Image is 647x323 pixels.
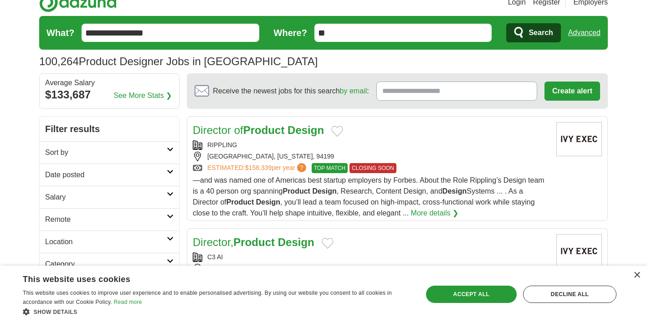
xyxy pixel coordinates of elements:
h2: Sort by [45,147,167,158]
div: [GEOGRAPHIC_DATA][US_STATE] [193,264,549,273]
span: Receive the newest jobs for this search : [213,86,369,97]
img: Company logo [556,122,602,156]
div: Accept all [426,286,517,303]
button: Create alert [544,82,600,101]
span: —and was named one of Americas best startup employers by Forbes. About the Role Rippling’s Design... [193,176,544,217]
a: Director ofProduct Design [193,124,324,136]
span: Search [529,24,553,42]
a: Location [40,231,179,253]
strong: Product [233,236,275,248]
span: TOP MATCH [312,163,348,173]
strong: Design [256,198,280,206]
div: Show details [23,307,411,316]
div: This website uses cookies [23,271,388,285]
label: What? [46,26,74,40]
a: Remote [40,208,179,231]
img: Company logo [556,234,602,268]
label: Where? [274,26,307,40]
h2: Salary [45,192,167,203]
a: Read more, opens a new window [114,299,142,305]
div: C3 AI [193,252,549,262]
div: $133,687 [45,87,174,103]
span: This website uses cookies to improve user experience and to enable personalised advertising. By u... [23,290,392,305]
a: See More Stats ❯ [114,90,172,101]
h2: Date posted [45,169,167,180]
a: ESTIMATED:$158,339per year? [207,163,308,173]
div: RIPPLING [193,140,549,150]
strong: Design [278,236,314,248]
h2: Category [45,259,167,270]
strong: Product [243,124,285,136]
strong: Product [226,198,254,206]
span: 100,264 [39,53,79,70]
div: [GEOGRAPHIC_DATA], [US_STATE], 94199 [193,152,549,161]
div: Close [633,272,640,279]
a: Salary [40,186,179,208]
div: Average Salary [45,79,174,87]
button: Search [506,23,560,42]
h1: Product Designer Jobs in [GEOGRAPHIC_DATA] [39,55,318,67]
button: Add to favorite jobs [331,126,343,137]
h2: Location [45,236,167,247]
a: Director,Product Design [193,236,314,248]
div: Decline all [523,286,616,303]
h2: Remote [45,214,167,225]
button: Add to favorite jobs [322,238,334,249]
a: More details ❯ [411,208,459,219]
a: Advanced [568,24,601,42]
strong: Design [442,187,467,195]
a: Sort by [40,141,179,164]
h2: Filter results [40,117,179,141]
span: $158,339 [245,164,272,171]
a: Category [40,253,179,275]
strong: Design [312,187,336,195]
span: CLOSING SOON [349,163,396,173]
strong: Product [282,187,310,195]
span: ? [297,163,306,172]
a: by email [340,87,367,95]
span: Show details [34,309,77,315]
a: Date posted [40,164,179,186]
strong: Design [288,124,324,136]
